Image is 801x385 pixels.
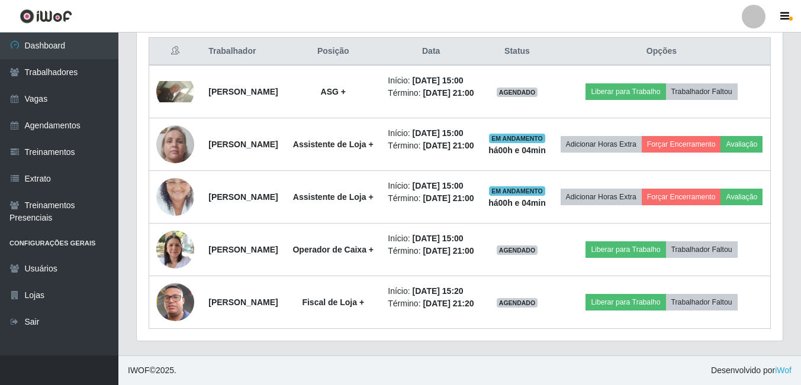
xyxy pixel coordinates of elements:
[156,224,194,274] img: 1726671654574.jpeg
[388,285,474,297] li: Início:
[156,268,194,336] img: 1740128327849.jpeg
[208,140,278,149] strong: [PERSON_NAME]
[497,298,538,308] span: AGENDADO
[388,75,474,87] li: Início:
[293,140,374,149] strong: Assistente de Loja +
[553,38,771,66] th: Opções
[488,145,546,155] strong: há 00 h e 04 min
[423,299,474,308] time: [DATE] 21:20
[381,38,481,66] th: Data
[561,136,642,153] button: Adicionar Horas Extra
[489,134,545,143] span: EM ANDAMENTO
[302,297,364,307] strong: Fiscal de Loja +
[497,245,538,255] span: AGENDADO
[388,297,474,310] li: Término:
[413,181,464,190] time: [DATE] 15:00
[388,245,474,257] li: Término:
[423,193,474,203] time: [DATE] 21:00
[711,364,792,377] span: Desenvolvido por
[497,88,538,97] span: AGENDADO
[423,88,474,98] time: [DATE] 21:00
[388,232,474,245] li: Início:
[388,180,474,192] li: Início:
[775,365,792,375] a: iWof
[642,136,721,153] button: Forçar Encerramento
[285,38,381,66] th: Posição
[208,87,278,96] strong: [PERSON_NAME]
[388,127,474,140] li: Início:
[293,192,374,202] strong: Assistente de Loja +
[388,87,474,99] li: Término:
[720,189,763,205] button: Avaliação
[423,246,474,255] time: [DATE] 21:00
[561,189,642,205] button: Adicionar Horas Extra
[208,245,278,254] strong: [PERSON_NAME]
[128,365,150,375] span: IWOF
[388,140,474,152] li: Término:
[413,286,464,296] time: [DATE] 15:20
[720,136,763,153] button: Avaliação
[208,297,278,307] strong: [PERSON_NAME]
[208,192,278,202] strong: [PERSON_NAME]
[413,234,464,243] time: [DATE] 15:00
[201,38,285,66] th: Trabalhador
[156,102,194,186] img: 1711628475483.jpeg
[156,163,194,231] img: 1677848309634.jpeg
[321,87,346,96] strong: ASG +
[642,189,721,205] button: Forçar Encerramento
[20,9,72,24] img: CoreUI Logo
[413,128,464,138] time: [DATE] 15:00
[128,364,176,377] span: © 2025 .
[413,76,464,85] time: [DATE] 15:00
[423,141,474,150] time: [DATE] 21:00
[666,294,738,310] button: Trabalhador Faltou
[586,241,665,258] button: Liberar para Trabalho
[488,198,546,208] strong: há 00 h e 04 min
[292,245,374,254] strong: Operador de Caixa +
[666,241,738,258] button: Trabalhador Faltou
[586,294,665,310] button: Liberar para Trabalho
[388,192,474,205] li: Término:
[489,186,545,196] span: EM ANDAMENTO
[586,83,665,100] button: Liberar para Trabalho
[156,81,194,102] img: 1757146664616.jpeg
[481,38,553,66] th: Status
[666,83,738,100] button: Trabalhador Faltou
